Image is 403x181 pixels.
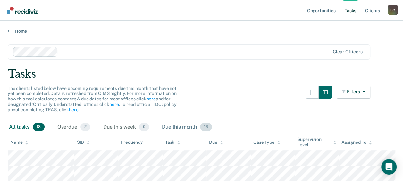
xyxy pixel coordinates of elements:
div: Supervision Level [297,137,336,148]
div: B C [388,5,398,15]
a: here [146,96,155,101]
span: 0 [139,123,149,131]
div: Overdue2 [56,120,92,134]
div: Case Type [253,140,280,145]
div: Due this month16 [161,120,213,134]
div: Task [165,140,180,145]
div: Assigned To [341,140,372,145]
a: here [69,107,78,112]
div: Frequency [121,140,143,145]
span: 18 [33,123,45,131]
a: here [109,102,119,107]
img: Recidiviz [7,7,38,14]
div: Clear officers [333,49,362,55]
div: Due [209,140,223,145]
button: Profile dropdown button [388,5,398,15]
div: Tasks [8,67,395,81]
a: Home [8,28,395,34]
div: Open Intercom Messenger [381,159,397,175]
div: Name [10,140,28,145]
span: 2 [80,123,90,131]
button: Filters [337,86,371,99]
div: All tasks18 [8,120,46,134]
span: 16 [200,123,212,131]
span: The clients listed below have upcoming requirements due this month that have not yet been complet... [8,86,177,112]
div: SID [77,140,90,145]
div: Due this week0 [102,120,150,134]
